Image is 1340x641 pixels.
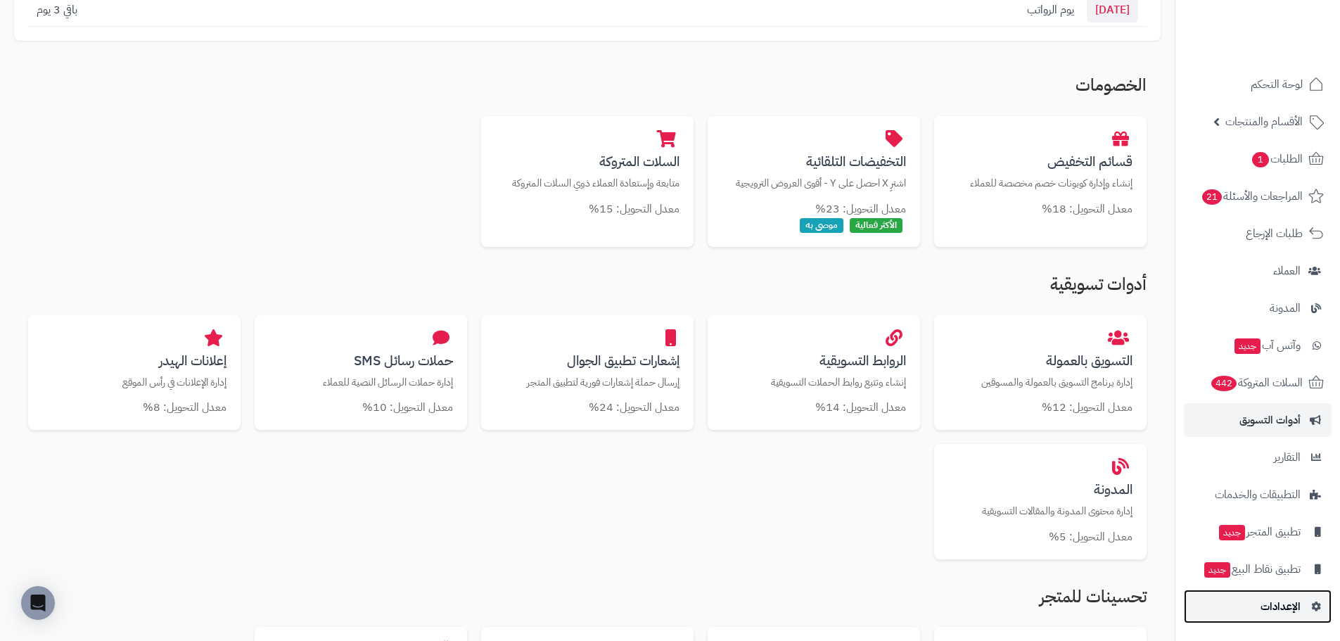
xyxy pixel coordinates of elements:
a: وآتس آبجديد [1184,329,1332,362]
h3: إشعارات تطبيق الجوال [495,353,679,368]
a: المدونةإدارة محتوى المدونة والمقالات التسويقية معدل التحويل: 5% [934,444,1147,559]
span: موصى به [800,218,843,233]
span: جديد [1204,562,1230,578]
span: المدونة [1270,298,1301,318]
span: يوم الرواتب [1027,1,1074,18]
a: أدوات التسويق [1184,403,1332,437]
a: تطبيق نقاط البيعجديد [1184,552,1332,586]
small: معدل التحويل: 5% [1049,528,1132,545]
a: الروابط التسويقيةإنشاء وتتبع روابط الحملات التسويقية معدل التحويل: 14% [708,315,920,431]
span: باقي 3 يوم [37,1,77,18]
span: الإعدادات [1261,597,1301,616]
h3: التخفيضات التلقائية [722,154,906,169]
small: معدل التحويل: 8% [143,399,226,416]
a: العملاء [1184,254,1332,288]
a: السلات المتروكة442 [1184,366,1332,400]
a: الطلبات1 [1184,142,1332,176]
span: السلات المتروكة [1210,373,1303,393]
a: المدونة [1184,291,1332,325]
h3: السلات المتروكة [495,154,679,169]
span: لوحة التحكم [1251,75,1303,94]
h3: المدونة [948,482,1132,497]
p: إدارة محتوى المدونة والمقالات التسويقية [948,504,1132,519]
small: معدل التحويل: 18% [1042,201,1132,217]
a: حملات رسائل SMSإدارة حملات الرسائل النصية للعملاء معدل التحويل: 10% [255,315,467,431]
p: إنشاء وتتبع روابط الحملات التسويقية [722,375,906,390]
span: جديد [1219,525,1245,540]
div: Open Intercom Messenger [21,586,55,620]
p: إرسال حملة إشعارات فورية لتطبيق المتجر [495,375,679,390]
p: إدارة برنامج التسويق بالعمولة والمسوقين [948,375,1132,390]
a: قسائم التخفيضإنشاء وإدارة كوبونات خصم مخصصة للعملاء معدل التحويل: 18% [934,116,1147,231]
p: متابعة وإستعادة العملاء ذوي السلات المتروكة [495,176,679,191]
h3: إعلانات الهيدر [42,353,226,368]
h3: حملات رسائل SMS [269,353,453,368]
span: الطلبات [1251,149,1303,169]
span: وآتس آب [1233,336,1301,355]
span: جديد [1234,338,1261,354]
small: معدل التحويل: 15% [589,201,679,217]
small: معدل التحويل: 24% [589,399,679,416]
span: 1 [1252,152,1269,167]
h3: قسائم التخفيض [948,154,1132,169]
h2: تحسينات للمتجر [28,588,1147,613]
a: التقارير [1184,440,1332,474]
span: أدوات التسويق [1239,410,1301,430]
small: معدل التحويل: 10% [362,399,453,416]
h3: الروابط التسويقية [722,353,906,368]
span: الأكثر فعالية [850,218,902,233]
h2: الخصومات [28,76,1147,101]
p: إدارة حملات الرسائل النصية للعملاء [269,375,453,390]
small: معدل التحويل: 23% [815,201,906,217]
a: التخفيضات التلقائيةاشترِ X احصل على Y - أقوى العروض الترويجية معدل التحويل: 23% الأكثر فعالية موص... [708,116,920,247]
span: تطبيق المتجر [1218,522,1301,542]
span: التطبيقات والخدمات [1215,485,1301,504]
span: طلبات الإرجاع [1246,224,1303,243]
p: إنشاء وإدارة كوبونات خصم مخصصة للعملاء [948,176,1132,191]
span: المراجعات والأسئلة [1201,186,1303,206]
span: 21 [1202,189,1222,205]
p: اشترِ X احصل على Y - أقوى العروض الترويجية [722,176,906,191]
a: تطبيق المتجرجديد [1184,515,1332,549]
a: المراجعات والأسئلة21 [1184,179,1332,213]
a: طلبات الإرجاع [1184,217,1332,250]
span: 442 [1211,376,1237,391]
a: لوحة التحكم [1184,68,1332,101]
a: السلات المتروكةمتابعة وإستعادة العملاء ذوي السلات المتروكة معدل التحويل: 15% [481,116,694,231]
h2: أدوات تسويقية [28,275,1147,300]
span: العملاء [1273,261,1301,281]
small: معدل التحويل: 14% [815,399,906,416]
a: التسويق بالعمولةإدارة برنامج التسويق بالعمولة والمسوقين معدل التحويل: 12% [934,315,1147,431]
p: إدارة الإعلانات في رأس الموقع [42,375,226,390]
span: تطبيق نقاط البيع [1203,559,1301,579]
h3: التسويق بالعمولة [948,353,1132,368]
span: الأقسام والمنتجات [1225,112,1303,132]
a: الإعدادات [1184,590,1332,623]
a: إعلانات الهيدرإدارة الإعلانات في رأس الموقع معدل التحويل: 8% [28,315,241,431]
a: إشعارات تطبيق الجوالإرسال حملة إشعارات فورية لتطبيق المتجر معدل التحويل: 24% [481,315,694,431]
a: التطبيقات والخدمات [1184,478,1332,512]
small: معدل التحويل: 12% [1042,399,1132,416]
span: التقارير [1274,448,1301,467]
